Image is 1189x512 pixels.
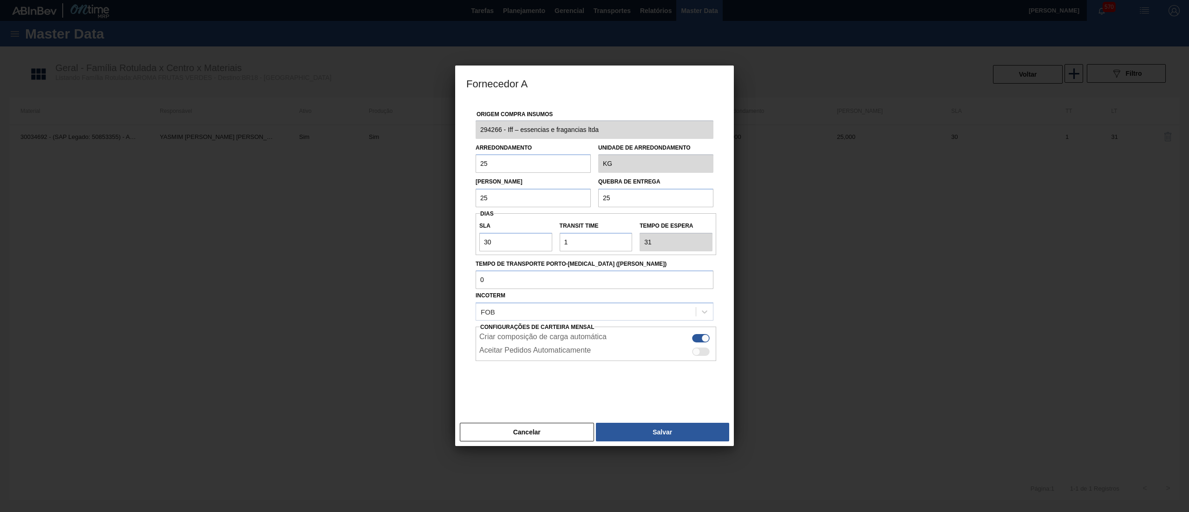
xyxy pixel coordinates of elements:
label: Tempo de espera [640,219,712,233]
div: Essa configuração habilita a criação automática de composição de carga do lado do fornecedor caso... [476,330,716,344]
label: Quebra de entrega [598,178,660,185]
label: SLA [479,219,552,233]
div: Essa configuração habilita aceite automático do pedido do lado do fornecedor [476,344,716,357]
label: Tempo de Transporte Porto-[MEDICAL_DATA] ([PERSON_NAME]) [476,257,713,271]
label: Incoterm [476,292,505,299]
button: Cancelar [460,423,594,441]
label: Criar composição de carga automática [479,333,607,344]
label: [PERSON_NAME] [476,178,523,185]
label: Unidade de arredondamento [598,141,713,155]
label: Arredondamento [476,144,532,151]
span: Dias [480,210,494,217]
label: Aceitar Pedidos Automaticamente [479,346,591,357]
label: Transit Time [560,219,633,233]
label: Origem Compra Insumos [477,111,553,118]
span: Configurações de Carteira Mensal [480,324,594,330]
button: Salvar [596,423,729,441]
div: FOB [481,308,495,316]
h3: Fornecedor A [455,66,734,101]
